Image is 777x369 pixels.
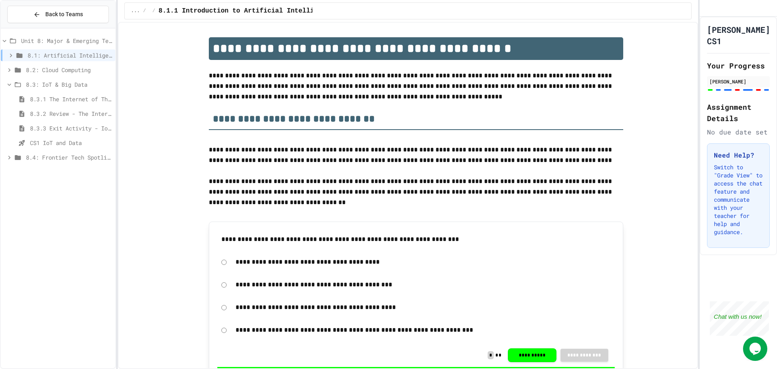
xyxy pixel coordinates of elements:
[26,153,112,162] span: 8.4: Frontier Tech Spotlight
[714,150,763,160] h3: Need Help?
[707,60,770,71] h2: Your Progress
[131,8,140,14] span: ...
[143,8,146,14] span: /
[714,163,763,236] p: Switch to "Grade View" to access the chat feature and communicate with your teacher for help and ...
[21,36,112,45] span: Unit 8: Major & Emerging Technologies
[30,95,112,103] span: 8.3.1 The Internet of Things and Big Data: Our Connected Digital World
[26,66,112,74] span: 8.2: Cloud Computing
[7,6,109,23] button: Back to Teams
[30,124,112,132] span: 8.3.3 Exit Activity - IoT Data Detective Challenge
[45,10,83,19] span: Back to Teams
[707,101,770,124] h2: Assignment Details
[26,80,112,89] span: 8.3: IoT & Big Data
[707,127,770,137] div: No due date set
[30,109,112,118] span: 8.3.2 Review - The Internet of Things and Big Data
[159,6,333,16] span: 8.1.1 Introduction to Artificial Intelligence
[707,24,770,47] h1: [PERSON_NAME] CS1
[30,139,112,147] span: CS1 IoT and Data
[709,78,767,85] div: [PERSON_NAME]
[710,301,769,336] iframe: chat widget
[28,51,112,60] span: 8.1: Artificial Intelligence Basics
[153,8,155,14] span: /
[743,337,769,361] iframe: chat widget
